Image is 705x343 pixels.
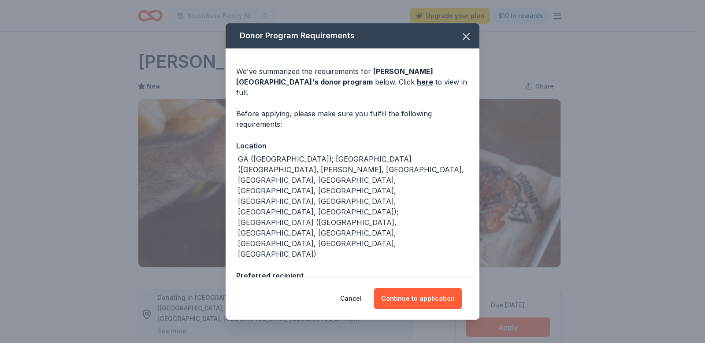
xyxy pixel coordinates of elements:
[236,270,469,281] div: Preferred recipient
[374,288,462,309] button: Continue to application
[236,108,469,129] div: Before applying, please make sure you fulfill the following requirements:
[226,23,479,48] div: Donor Program Requirements
[340,288,362,309] button: Cancel
[236,140,469,151] div: Location
[417,77,433,87] a: here
[236,66,469,98] div: We've summarized the requirements for below. Click to view in full.
[238,154,469,259] div: GA ([GEOGRAPHIC_DATA]); [GEOGRAPHIC_DATA] ([GEOGRAPHIC_DATA], [PERSON_NAME], [GEOGRAPHIC_DATA], [...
